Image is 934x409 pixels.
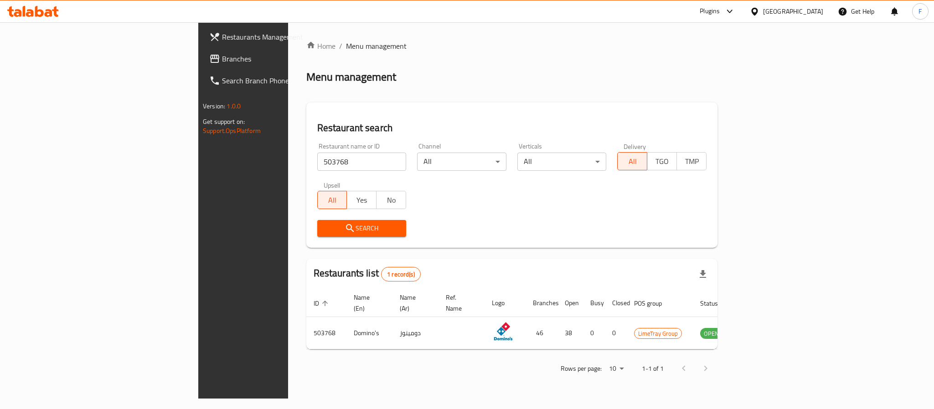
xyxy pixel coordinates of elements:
[346,317,392,349] td: Domino's
[647,152,677,170] button: TGO
[376,191,406,209] button: No
[382,270,420,279] span: 1 record(s)
[557,289,583,317] th: Open
[676,152,707,170] button: TMP
[314,266,421,281] h2: Restaurants list
[583,289,605,317] th: Busy
[203,116,245,128] span: Get support on:
[624,143,646,149] label: Delivery
[202,48,354,70] a: Branches
[325,223,399,234] span: Search
[583,317,605,349] td: 0
[314,298,331,309] span: ID
[919,6,922,16] span: F
[634,298,674,309] span: POS group
[222,31,347,42] span: Restaurants Management
[381,267,421,281] div: Total records count
[222,53,347,64] span: Branches
[651,155,673,168] span: TGO
[227,100,241,112] span: 1.0.0
[317,191,347,209] button: All
[700,298,730,309] span: Status
[317,121,707,135] h2: Restaurant search
[351,194,373,207] span: Yes
[203,100,225,112] span: Version:
[306,70,396,84] h2: Menu management
[492,320,515,343] img: Domino's
[700,6,720,17] div: Plugins
[203,125,261,137] a: Support.OpsPlatform
[317,220,407,237] button: Search
[605,362,627,376] div: Rows per page:
[317,153,407,171] input: Search for restaurant name or ID..
[700,328,722,339] span: OPEN
[324,182,341,188] label: Upsell
[202,26,354,48] a: Restaurants Management
[517,153,607,171] div: All
[446,292,474,314] span: Ref. Name
[222,75,347,86] span: Search Branch Phone
[526,289,557,317] th: Branches
[700,328,722,339] div: OPEN
[681,155,703,168] span: TMP
[605,317,627,349] td: 0
[605,289,627,317] th: Closed
[202,70,354,92] a: Search Branch Phone
[635,328,681,339] span: LimeTray Group
[642,363,664,374] p: 1-1 of 1
[346,191,377,209] button: Yes
[621,155,644,168] span: All
[417,153,506,171] div: All
[354,292,382,314] span: Name (En)
[485,289,526,317] th: Logo
[321,194,344,207] span: All
[346,41,407,51] span: Menu management
[526,317,557,349] td: 46
[557,317,583,349] td: 38
[561,363,602,374] p: Rows per page:
[617,152,647,170] button: All
[392,317,439,349] td: دومينوز
[306,289,772,349] table: enhanced table
[763,6,823,16] div: [GEOGRAPHIC_DATA]
[380,194,402,207] span: No
[692,263,714,285] div: Export file
[400,292,428,314] span: Name (Ar)
[306,41,717,51] nav: breadcrumb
